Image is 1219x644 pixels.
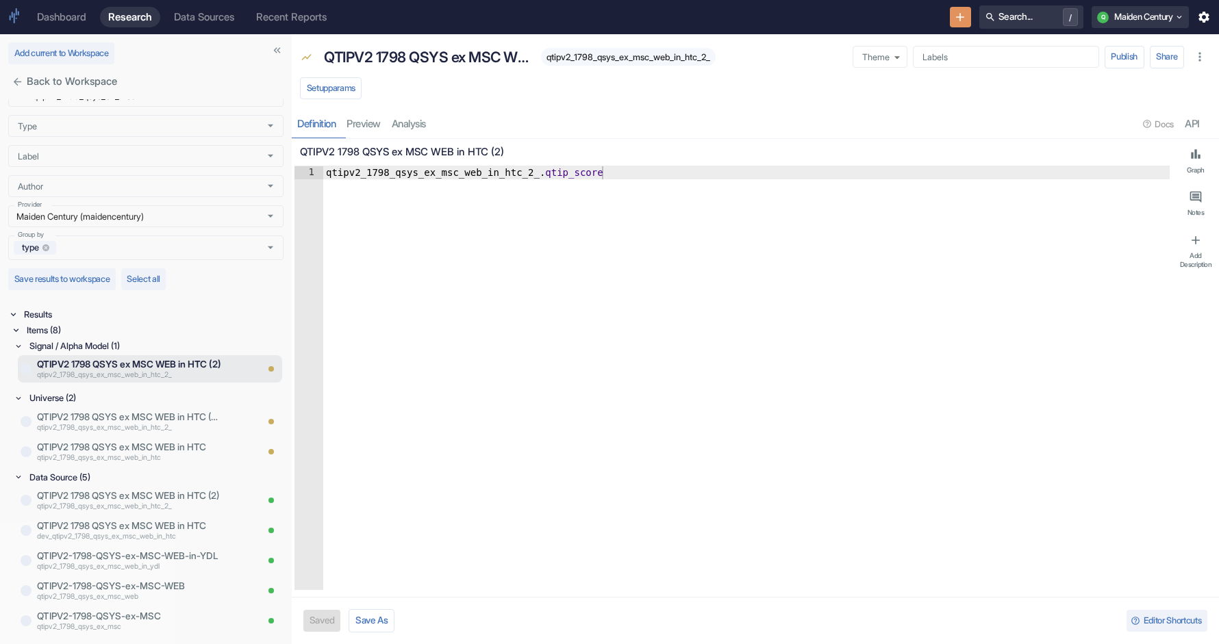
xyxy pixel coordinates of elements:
div: Universe (2) [27,390,284,406]
button: Add current to Workspace [8,42,114,64]
p: qtipv2_1798_qsys_ex_msc_web_in_ydl [37,561,256,572]
a: QTIPV2 1798 QSYS ex MSC WEB in HTC (2)qtipv2_1798_qsys_ex_msc_web_in_htc_2_ [37,357,256,381]
label: Provider [18,200,42,209]
div: Research [108,11,152,23]
a: Data Sources [166,7,242,27]
div: Data Source (5) [27,469,284,485]
div: Signal / Alpha Model (1) [27,338,284,354]
div: Dashboard [37,11,86,23]
p: QTIPV2-1798-QSYS-ex-MSC [37,609,256,623]
span: qtipv2_1798_qsys_ex_msc_web_in_htc_2_ [541,52,716,62]
div: Definition [297,118,336,131]
span: Signal [301,52,312,66]
a: QTIPV2 1798 QSYS ex MSC WEB in HTCdev_qtipv2_1798_qsys_ex_msc_web_in_htc [37,519,256,542]
button: Setupparams [300,77,362,99]
button: Collapse Sidebar [268,41,286,60]
a: QTIPV2 1798 QSYS ex MSC WEB in HTC (2)qtipv2_1798_qsys_ex_msc_web_in_htc_2_ [37,410,219,433]
div: Recent Reports [256,11,327,23]
a: Research [100,7,160,27]
button: Open [262,148,279,164]
div: Add Description [1178,251,1214,268]
p: QTIPV2 1798 QSYS ex MSC WEB in HTC [37,440,219,454]
a: Recent Reports [248,7,335,27]
p: QTIPV2 1798 QSYS ex MSC WEB in HTC [37,519,256,532]
button: QMaiden Century [1092,6,1189,28]
p: QTIPV2-1798-QSYS-ex-MSC-WEB-in-YDL [37,549,256,563]
p: qtipv2_1798_qsys_ex_msc_web_in_htc_2_ [37,422,219,433]
a: QTIPV2 1798 QSYS ex MSC WEB in HTCqtipv2_1798_qsys_ex_msc_web_in_htc [37,440,219,463]
p: qtipv2_1798_qsys_ex_msc_web [37,591,256,602]
p: qtipv2_1798_qsys_ex_msc [37,621,256,632]
button: Save results to workspace [8,268,116,290]
button: Share [1150,46,1184,68]
button: Graph [1175,142,1216,179]
label: Group by [18,230,44,240]
p: QTIPV2 1798 QSYS ex MSC WEB in HTC (2) [300,144,1164,159]
div: type [14,241,56,255]
div: Q [1097,12,1109,23]
p: qtipv2_1798_qsys_ex_msc_web_in_htc [37,452,219,463]
span: type [16,242,45,254]
div: Items (8) [24,322,284,338]
button: Open [262,178,279,194]
p: qtipv2_1798_qsys_ex_msc_web_in_htc_2_ [37,501,256,512]
button: Open [262,240,279,256]
p: QTIPV2 1798 QSYS ex MSC WEB in HTC (2) [37,489,256,502]
button: Publish [1105,46,1144,68]
p: qtipv2_1798_qsys_ex_msc_web_in_htc_2_ [37,370,256,381]
button: New Resource [950,7,971,28]
button: Docs [1138,114,1179,136]
a: QTIPV2-1798-QSYS-ex-MSC-WEBqtipv2_1798_qsys_ex_msc_web [37,579,256,602]
button: close [8,73,27,91]
div: QTIPV2 1798 QSYS ex MSC WEB in HTC (2) [321,42,533,71]
button: Notes [1175,185,1216,222]
div: Data Sources [174,11,234,23]
a: QTIPV2 1798 QSYS ex MSC WEB in HTC (2)qtipv2_1798_qsys_ex_msc_web_in_htc_2_ [37,489,256,512]
p: QTIPV2-1798-QSYS-ex-MSC-WEB [37,579,256,593]
div: 1 [294,166,323,179]
button: Open [262,118,279,134]
p: QTIPV2 1798 QSYS ex MSC WEB in HTC (2) [37,410,219,424]
p: Back to Workspace [27,74,117,89]
a: QTIPV2-1798-QSYS-ex-MSCqtipv2_1798_qsys_ex_msc [37,609,256,632]
p: dev_qtipv2_1798_qsys_ex_msc_web_in_htc [37,531,256,542]
p: QTIPV2 1798 QSYS ex MSC WEB in HTC (2) [37,357,256,371]
div: Results [21,307,284,322]
button: Editor Shortcuts [1127,610,1207,632]
button: Search.../ [979,5,1083,29]
button: Open [262,208,279,224]
button: Save As [349,609,394,632]
a: QTIPV2-1798-QSYS-ex-MSC-WEB-in-YDLqtipv2_1798_qsys_ex_msc_web_in_ydl [37,549,256,572]
div: resource tabs [292,110,1219,138]
p: QTIPV2 1798 QSYS ex MSC WEB in HTC (2) [324,47,529,68]
a: Dashboard [29,7,95,27]
button: Select all [121,268,166,290]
